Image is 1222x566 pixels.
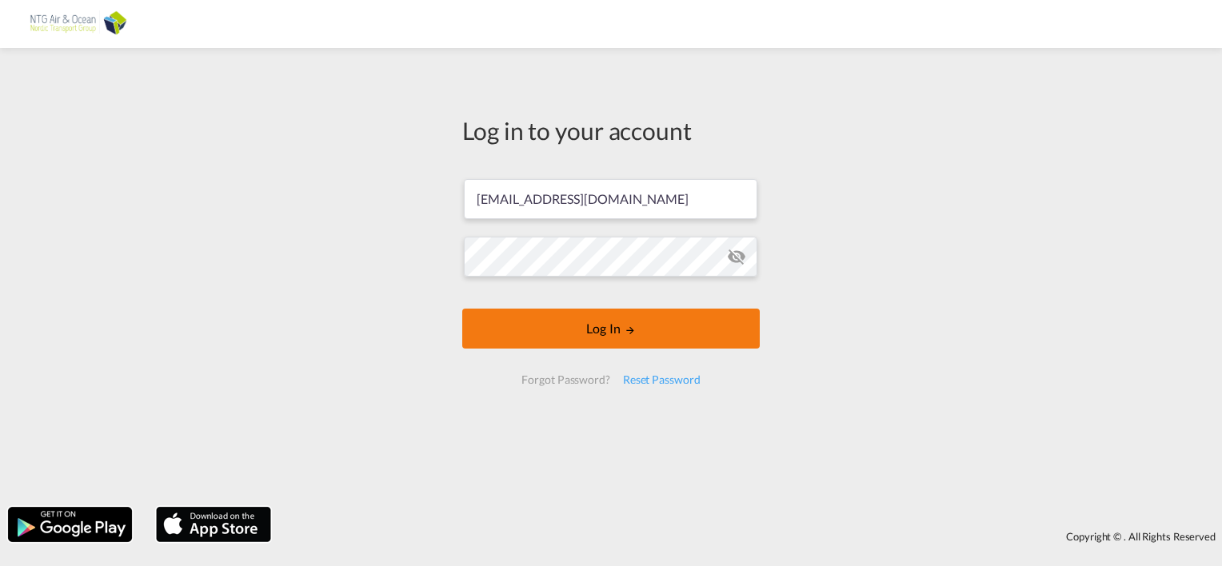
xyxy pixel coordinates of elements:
input: Enter email/phone number [464,179,757,219]
div: Copyright © . All Rights Reserved [279,523,1222,550]
img: google.png [6,505,134,544]
div: Forgot Password? [515,365,616,394]
button: LOGIN [462,309,760,349]
img: apple.png [154,505,273,544]
img: f68f41f0b01211ec9b55c55bc854f1e3.png [24,6,132,42]
div: Reset Password [617,365,707,394]
div: Log in to your account [462,114,760,147]
md-icon: icon-eye-off [727,247,746,266]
